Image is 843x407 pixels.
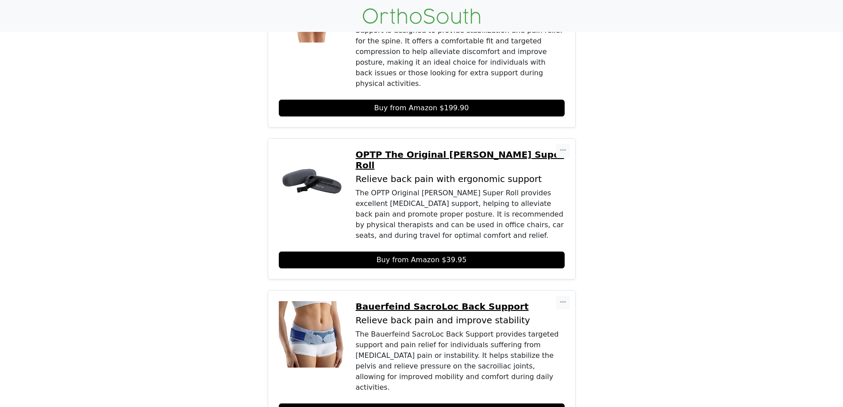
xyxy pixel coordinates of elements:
div: The OPTP Original [PERSON_NAME] Super Roll provides excellent [MEDICAL_DATA] support, helping to ... [356,188,565,241]
a: Buy from Amazon $199.90 [279,100,565,116]
div: The BAUERFEIND LumboTrain [DEMOGRAPHIC_DATA] Back Support is designed to provide stabilization an... [356,15,565,89]
img: OPTP The Original McKenzie Super Roll [279,149,345,216]
a: Bauerfeind SacroLoc Back Support [356,301,565,312]
p: Relieve back pain and improve stability [356,315,565,326]
p: Relieve back pain with ergonomic support [356,174,565,184]
a: OPTP The Original [PERSON_NAME] Super Roll [356,149,565,171]
a: Buy from Amazon $39.95 [279,252,565,268]
img: OrthoSouth [363,8,480,24]
img: Bauerfeind SacroLoc Back Support [279,301,345,368]
div: The Bauerfeind SacroLoc Back Support provides targeted support and pain relief for individuals su... [356,329,565,393]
